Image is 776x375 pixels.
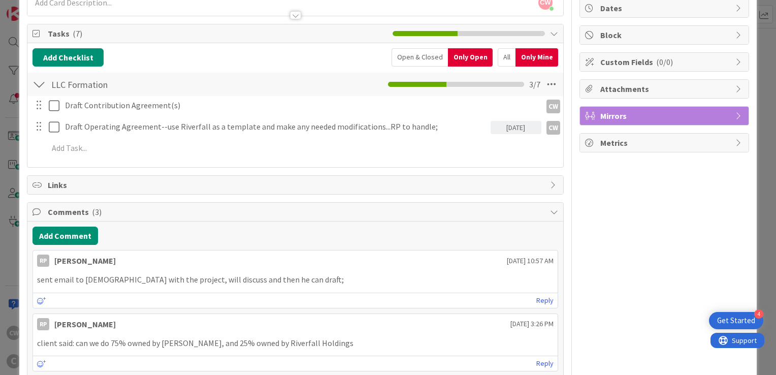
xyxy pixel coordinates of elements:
[600,83,730,95] span: Attachments
[65,121,487,133] p: Draft Operating Agreement--use Riverfall as a template and make any needed modifications...RP to ...
[510,319,554,329] span: [DATE] 3:26 PM
[92,207,102,217] span: ( 3 )
[65,100,537,111] p: Draft Contribution Agreement(s)
[600,56,730,68] span: Custom Fields
[48,179,545,191] span: Links
[48,206,545,218] span: Comments
[709,312,763,329] div: Open Get Started checklist, remaining modules: 4
[498,48,515,67] div: All
[507,256,554,266] span: [DATE] 10:57 AM
[48,75,276,93] input: Add Checklist...
[754,309,763,319] div: 4
[33,227,98,245] button: Add Comment
[37,337,554,349] p: client said: can we do 75% owned by [PERSON_NAME], and 25% owned by Riverfall Holdings
[536,294,554,307] a: Reply
[600,110,730,122] span: Mirrors
[529,78,540,90] span: 3 / 7
[600,29,730,41] span: Block
[600,2,730,14] span: Dates
[656,57,673,67] span: ( 0/0 )
[717,316,755,326] div: Get Started
[37,318,49,330] div: RP
[600,137,730,149] span: Metrics
[21,2,46,14] span: Support
[491,121,541,134] div: [DATE]
[48,27,387,40] span: Tasks
[73,28,82,39] span: ( 7 )
[448,48,493,67] div: Only Open
[37,274,554,286] p: sent email to [DEMOGRAPHIC_DATA] with the project, will discuss and then he can draft;
[392,48,448,67] div: Open & Closed
[546,100,560,113] div: CW
[54,318,116,330] div: [PERSON_NAME]
[546,121,560,135] div: CW
[33,48,104,67] button: Add Checklist
[515,48,558,67] div: Only Mine
[536,357,554,370] a: Reply
[54,255,116,267] div: [PERSON_NAME]
[37,255,49,267] div: RP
